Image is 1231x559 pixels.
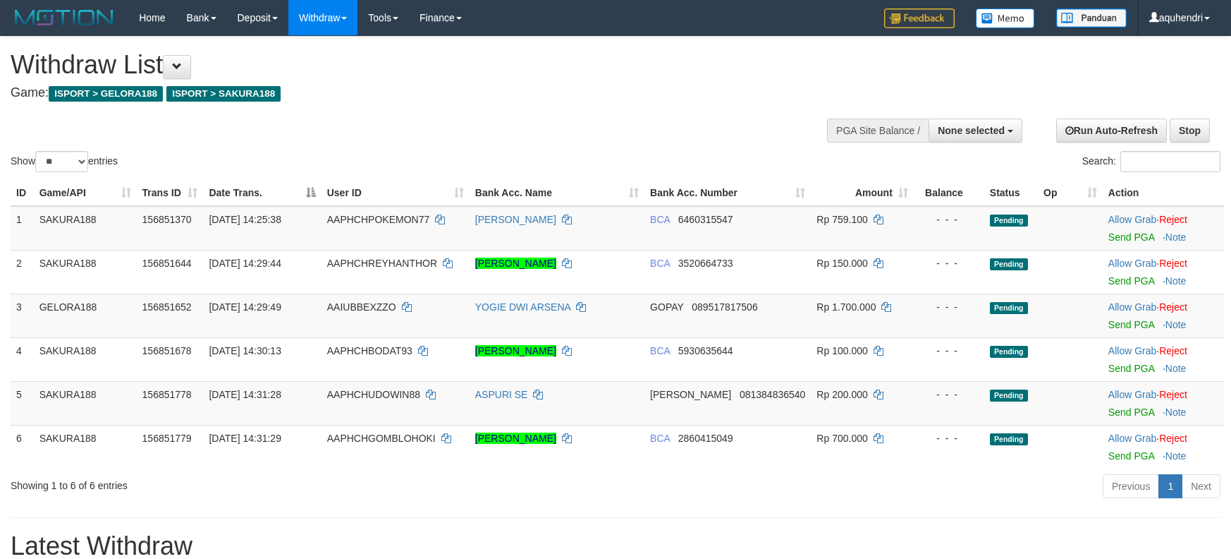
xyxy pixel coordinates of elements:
[990,258,1028,270] span: Pending
[1103,381,1224,425] td: ·
[919,256,979,270] div: - - -
[827,119,929,143] div: PGA Site Balance /
[1159,389,1187,400] a: Reject
[1103,337,1224,381] td: ·
[1108,214,1156,225] a: Allow Grab
[1108,258,1156,269] a: Allow Grab
[692,301,757,313] span: Copy 089517817506 to clipboard
[1108,433,1159,444] span: ·
[142,258,192,269] span: 156851644
[919,387,979,402] div: - - -
[209,214,281,225] span: [DATE] 14:25:38
[914,180,984,206] th: Balance
[34,425,137,469] td: SAKURA188
[650,433,670,444] span: BCA
[1165,232,1187,243] a: Note
[1056,8,1127,28] img: panduan.png
[678,258,733,269] span: Copy 3520664733 to clipboard
[11,425,34,469] td: 6
[137,180,204,206] th: Trans ID: activate to sort column ascending
[1159,301,1187,313] a: Reject
[1103,180,1224,206] th: Action
[327,389,420,400] span: AAPHCHUDOWIN88
[919,344,979,358] div: - - -
[1108,407,1154,418] a: Send PGA
[740,389,805,400] span: Copy 081384836540 to clipboard
[327,214,429,225] span: AAPHCHPOKEMON77
[990,215,1028,227] span: Pending
[816,214,867,225] span: Rp 759.100
[1082,151,1220,172] label: Search:
[34,206,137,251] td: SAKURA188
[1108,275,1154,287] a: Send PGA
[475,345,556,356] a: [PERSON_NAME]
[142,345,192,356] span: 156851678
[1108,214,1159,225] span: ·
[816,345,867,356] span: Rp 100.000
[816,258,867,269] span: Rp 150.000
[142,389,192,400] span: 156851778
[1108,363,1154,374] a: Send PGA
[11,51,807,79] h1: Withdraw List
[49,86,163,102] span: ISPORT > GELORA188
[1103,294,1224,337] td: ·
[816,433,867,444] span: Rp 700.000
[1108,345,1159,356] span: ·
[650,258,670,269] span: BCA
[34,337,137,381] td: SAKURA188
[1159,214,1187,225] a: Reject
[11,180,34,206] th: ID
[1108,450,1154,462] a: Send PGA
[938,125,1005,136] span: None selected
[1108,301,1156,313] a: Allow Grab
[11,86,807,100] h4: Game:
[1120,151,1220,172] input: Search:
[142,301,192,313] span: 156851652
[1103,250,1224,294] td: ·
[1108,389,1156,400] a: Allow Grab
[34,180,137,206] th: Game/API: activate to sort column ascending
[919,300,979,314] div: - - -
[650,301,683,313] span: GOPAY
[11,294,34,337] td: 3
[990,302,1028,314] span: Pending
[1170,119,1210,143] a: Stop
[919,212,979,227] div: - - -
[1159,258,1187,269] a: Reject
[327,345,412,356] span: AAPHCHBODAT93
[644,180,811,206] th: Bank Acc. Number: activate to sort column ascending
[327,258,437,269] span: AAPHCHREYHANTHOR
[1038,180,1103,206] th: Op: activate to sort column ascending
[327,433,436,444] span: AAPHCHGOMBLOHOKI
[475,258,556,269] a: [PERSON_NAME]
[1108,345,1156,356] a: Allow Grab
[1165,319,1187,330] a: Note
[34,250,137,294] td: SAKURA188
[142,214,192,225] span: 156851370
[929,119,1022,143] button: None selected
[1165,450,1187,462] a: Note
[209,301,281,313] span: [DATE] 14:29:49
[475,214,556,225] a: [PERSON_NAME]
[321,180,470,206] th: User ID: activate to sort column ascending
[990,346,1028,358] span: Pending
[1108,433,1156,444] a: Allow Grab
[1108,258,1159,269] span: ·
[34,294,137,337] td: GELORA188
[1103,206,1224,251] td: ·
[1108,319,1154,330] a: Send PGA
[976,8,1035,28] img: Button%20Memo.svg
[1108,232,1154,243] a: Send PGA
[919,431,979,445] div: - - -
[142,433,192,444] span: 156851779
[984,180,1038,206] th: Status
[678,433,733,444] span: Copy 2860415049 to clipboard
[990,433,1028,445] span: Pending
[990,390,1028,402] span: Pending
[11,337,34,381] td: 4
[475,433,556,444] a: [PERSON_NAME]
[209,345,281,356] span: [DATE] 14:30:13
[811,180,913,206] th: Amount: activate to sort column ascending
[1108,389,1159,400] span: ·
[470,180,644,206] th: Bank Acc. Name: activate to sort column ascending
